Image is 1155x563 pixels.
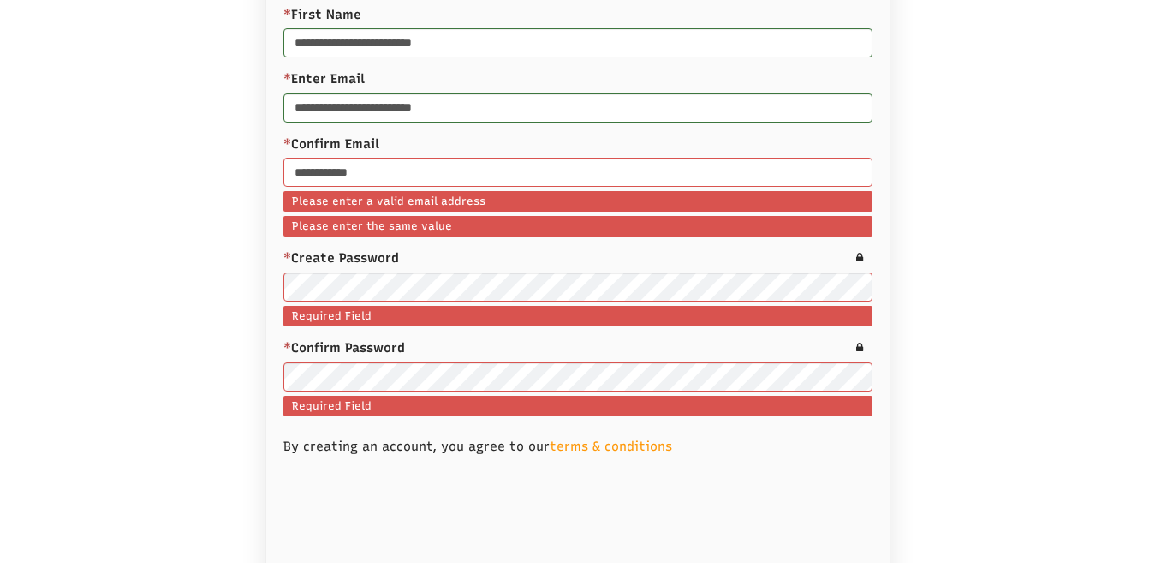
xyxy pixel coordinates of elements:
iframe: reCAPTCHA [283,486,544,553]
label: Confirm Password [283,339,872,357]
a: terms & conditions [550,439,672,454]
small: Required Field [283,306,872,326]
small: Please enter a valid email address [283,191,872,212]
small: Please enter the same value [283,216,872,237]
label: First Name [283,6,872,24]
label: Enter Email [283,70,872,88]
label: Create Password [283,249,872,267]
p: By creating an account, you agree to our [283,429,872,464]
label: Confirm Email [283,135,872,153]
small: Required Field [283,396,872,416]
